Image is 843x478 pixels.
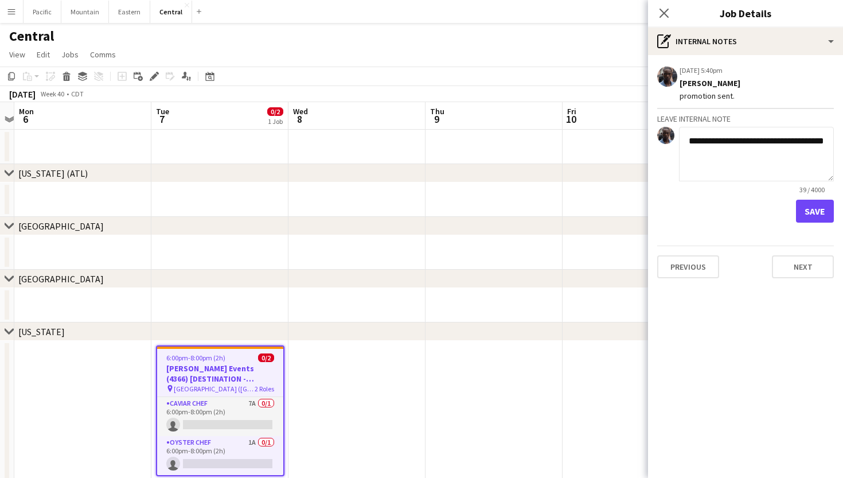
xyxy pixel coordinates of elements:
span: 8 [291,112,308,126]
div: CDT [71,90,84,98]
app-job-card: 6:00pm-8:00pm (2h)0/2[PERSON_NAME] Events (4366) [DESTINATION - [GEOGRAPHIC_DATA], [GEOGRAPHIC_DA... [156,345,284,476]
span: View [9,49,25,60]
div: [DATE] [9,88,36,100]
span: Comms [90,49,116,60]
span: 0/2 [267,107,283,116]
div: [GEOGRAPHIC_DATA] [18,220,104,232]
button: Mountain [61,1,109,23]
button: Pacific [24,1,61,23]
div: [PERSON_NAME] [680,78,834,88]
span: Edit [37,49,50,60]
h3: [PERSON_NAME] Events (4366) [DESTINATION - [GEOGRAPHIC_DATA], [GEOGRAPHIC_DATA]] [157,363,283,384]
div: [DATE] 5:40pm [680,66,723,75]
h1: Central [9,28,54,45]
span: 2 Roles [255,384,274,393]
span: Fri [567,106,576,116]
app-card-role: Oyster Chef1A0/16:00pm-8:00pm (2h) [157,436,283,475]
a: Jobs [57,47,83,62]
span: 7 [154,112,169,126]
button: Central [150,1,192,23]
div: [GEOGRAPHIC_DATA] [18,273,104,285]
span: 10 [565,112,576,126]
span: Week 40 [38,90,67,98]
span: Mon [19,106,34,116]
span: [GEOGRAPHIC_DATA] ([GEOGRAPHIC_DATA], [GEOGRAPHIC_DATA]) [174,384,255,393]
div: 1 Job [268,117,283,126]
span: 39 / 4000 [790,185,834,194]
div: promotion sent. [680,91,834,101]
div: [US_STATE] (ATL) [18,168,88,179]
div: [US_STATE] [18,326,65,337]
a: Edit [32,47,54,62]
button: Eastern [109,1,150,23]
span: 6 [17,112,34,126]
button: Next [772,255,834,278]
span: Wed [293,106,308,116]
span: 9 [428,112,444,126]
span: Jobs [61,49,79,60]
button: Previous [657,255,719,278]
a: View [5,47,30,62]
h3: Job Details [648,6,843,21]
button: Save [796,200,834,223]
h3: Leave internal note [657,114,834,124]
app-card-role: Caviar Chef7A0/16:00pm-8:00pm (2h) [157,397,283,436]
span: 6:00pm-8:00pm (2h) [166,353,225,362]
div: Internal notes [648,28,843,55]
span: Thu [430,106,444,116]
span: Tue [156,106,169,116]
a: Comms [85,47,120,62]
span: 0/2 [258,353,274,362]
